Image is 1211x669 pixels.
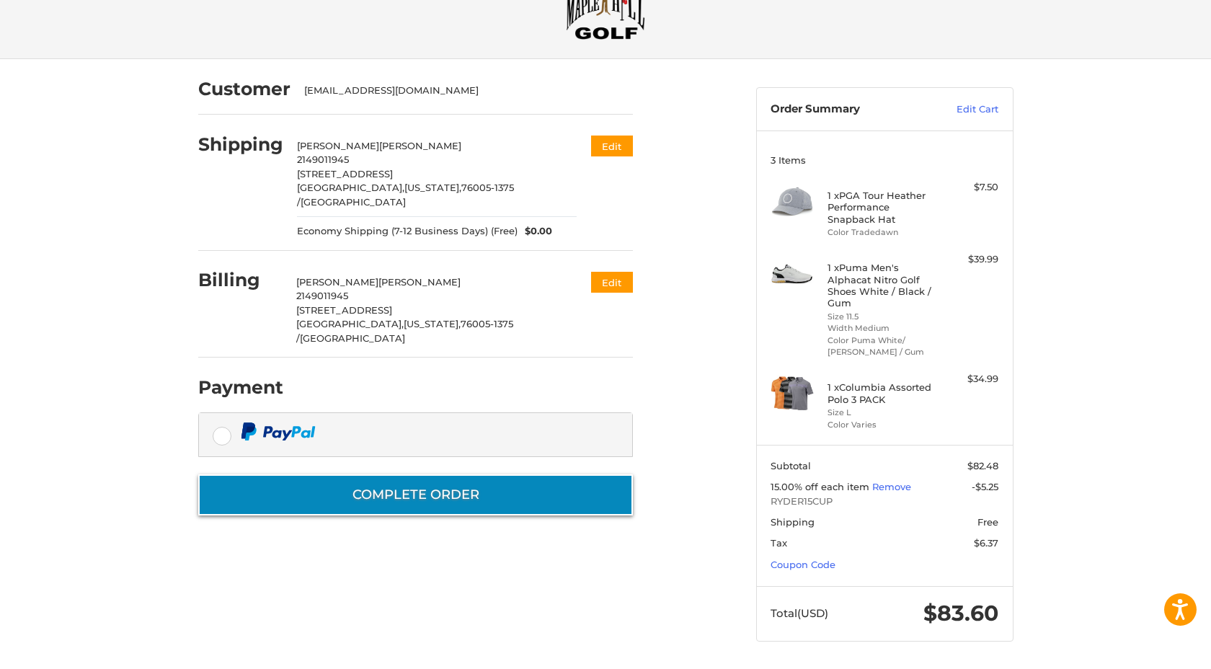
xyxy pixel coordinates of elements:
[297,182,514,208] span: 76005-1375 /
[872,481,911,492] a: Remove
[828,334,938,358] li: Color Puma White/ [PERSON_NAME] / Gum
[974,537,998,549] span: $6.37
[379,140,461,151] span: [PERSON_NAME]
[304,84,618,98] div: [EMAIL_ADDRESS][DOMAIN_NAME]
[296,290,348,301] span: 2149011945
[828,262,938,309] h4: 1 x Puma Men's Alphacat Nitro Golf Shoes White / Black / Gum
[771,559,835,570] a: Coupon Code
[296,318,404,329] span: [GEOGRAPHIC_DATA],
[296,276,378,288] span: [PERSON_NAME]
[241,422,316,440] img: PayPal icon
[967,460,998,471] span: $82.48
[828,322,938,334] li: Width Medium
[301,196,406,208] span: [GEOGRAPHIC_DATA]
[297,224,518,239] span: Economy Shipping (7-12 Business Days) (Free)
[591,272,633,293] button: Edit
[591,136,633,156] button: Edit
[941,252,998,267] div: $39.99
[771,495,998,509] span: RYDER15CUP
[771,460,811,471] span: Subtotal
[198,474,633,515] button: Complete order
[296,304,392,316] span: [STREET_ADDRESS]
[771,154,998,166] h3: 3 Items
[926,102,998,117] a: Edit Cart
[828,419,938,431] li: Color Varies
[941,372,998,386] div: $34.99
[828,226,938,239] li: Color Tradedawn
[941,180,998,195] div: $7.50
[972,481,998,492] span: -$5.25
[378,276,461,288] span: [PERSON_NAME]
[828,190,938,225] h4: 1 x PGA Tour Heather Performance Snapback Hat
[297,182,404,193] span: [GEOGRAPHIC_DATA],
[771,606,828,620] span: Total (USD)
[296,318,513,344] span: 76005-1375 /
[297,168,393,180] span: [STREET_ADDRESS]
[828,381,938,405] h4: 1 x Columbia Assorted Polo 3 PACK
[198,376,283,399] h2: Payment
[297,140,379,151] span: [PERSON_NAME]
[404,182,461,193] span: [US_STATE],
[198,133,283,156] h2: Shipping
[300,332,405,344] span: [GEOGRAPHIC_DATA]
[198,78,290,100] h2: Customer
[771,516,815,528] span: Shipping
[404,318,461,329] span: [US_STATE],
[518,224,552,239] span: $0.00
[198,269,283,291] h2: Billing
[297,154,349,165] span: 2149011945
[828,311,938,323] li: Size 11.5
[771,537,787,549] span: Tax
[923,600,998,626] span: $83.60
[771,102,926,117] h3: Order Summary
[771,481,872,492] span: 15.00% off each item
[977,516,998,528] span: Free
[828,407,938,419] li: Size L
